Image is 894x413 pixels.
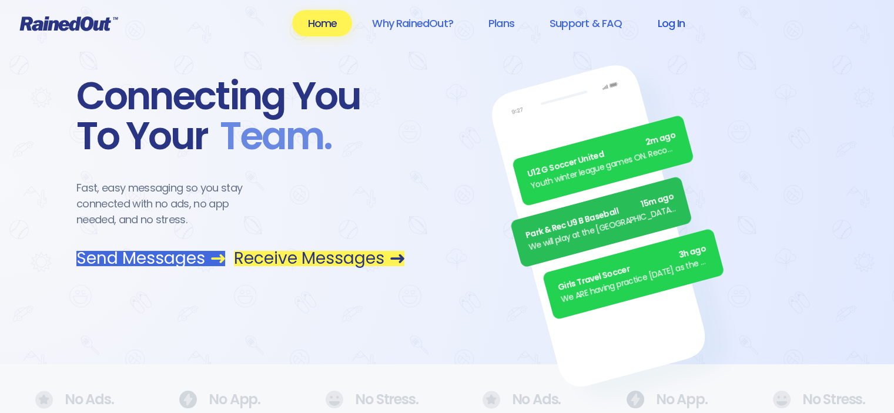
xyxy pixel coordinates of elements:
[644,129,677,149] span: 2m ago
[772,391,859,408] div: No Stress.
[35,391,108,409] div: No Ads.
[642,10,700,36] a: Log In
[557,243,708,294] div: Girls Travel Soccer
[76,251,225,266] a: Send Messages
[527,202,678,254] div: We will play at the [GEOGRAPHIC_DATA]. Wear white, be at the field by 5pm.
[325,391,411,408] div: No Stress.
[639,190,675,211] span: 15m ago
[208,116,332,156] span: Team .
[76,180,264,227] div: Fast, easy messaging so you stay connected with no ads, no app needed, and no stress.
[473,10,530,36] a: Plans
[677,243,707,262] span: 3h ago
[234,251,404,266] a: Receive Messages
[483,391,500,409] img: No Ads.
[626,391,644,408] img: No Ads.
[179,391,255,408] div: No App.
[483,391,555,409] div: No Ads.
[626,391,702,408] div: No App.
[35,391,53,409] img: No Ads.
[526,129,677,181] div: U12 G Soccer United
[292,10,352,36] a: Home
[524,190,675,242] div: Park & Rec U9 B Baseball
[357,10,468,36] a: Why RainedOut?
[325,391,343,408] img: No Ads.
[772,391,791,408] img: No Ads.
[76,76,404,156] div: Connecting You To Your
[529,141,680,193] div: Youth winter league games ON. Recommend running shoes/sneakers for players as option for footwear.
[179,391,197,408] img: No Ads.
[534,10,637,36] a: Support & FAQ
[560,254,711,306] div: We ARE having practice [DATE] as the sun is finally out.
